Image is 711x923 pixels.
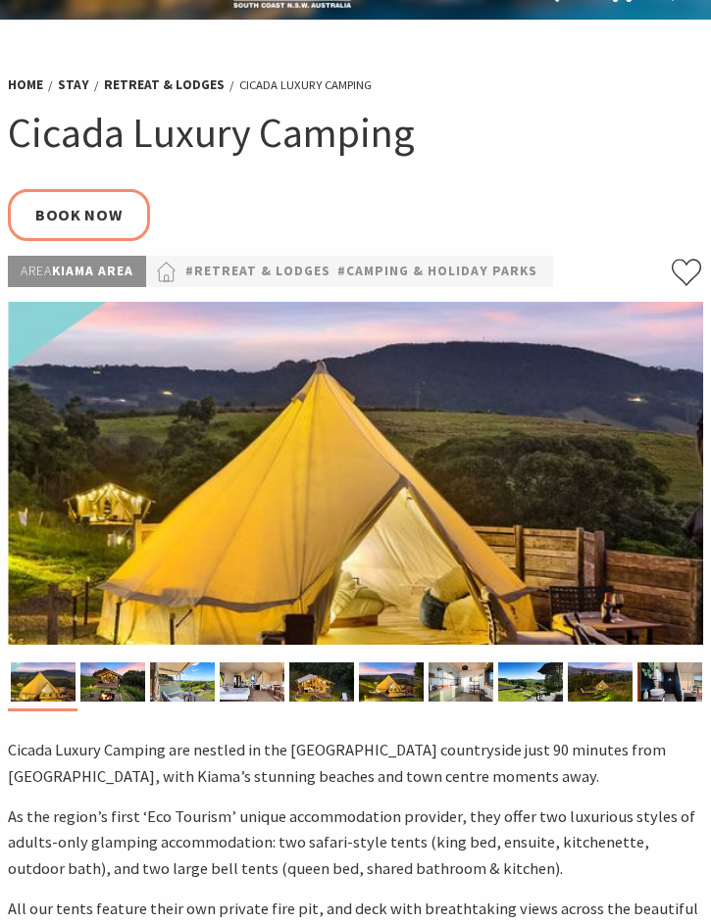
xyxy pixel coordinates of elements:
[637,662,702,702] img: Black Prince Safari Tent Bathroom
[239,75,372,95] li: Cicada Luxury Camping
[8,737,703,789] p: Cicada Luxury Camping are nestled in the [GEOGRAPHIC_DATA] countryside just 90 minutes from [GEOG...
[80,662,145,702] img: Black Prince Safari Tent
[337,261,537,283] a: #Camping & Holiday Parks
[58,76,89,94] a: Stay
[289,662,354,702] img: Golden Emperor Safari Tent
[104,76,225,94] a: Retreat & Lodges
[8,189,150,240] a: Book Now
[21,263,52,279] span: Area
[8,106,703,160] h1: Cicada Luxury Camping
[359,662,424,702] img: Blue Moon Bell Tent
[8,256,146,288] p: Kiama Area
[429,662,493,702] img: Cicada Bell Tent communal kitchen
[150,662,215,702] img: Black Prince deck with outdoor kitchen and view
[8,803,703,881] p: As the region’s first ‘Eco Tourism’ unique accommodation provider, they offer two luxurious style...
[220,662,284,702] img: Black Prince Safari Tent
[8,76,43,94] a: Home
[498,662,563,702] img: Green Grocer Bell Tent deck with view
[568,662,633,702] img: Green Grocer Bell Tent
[185,261,330,283] a: #Retreat & Lodges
